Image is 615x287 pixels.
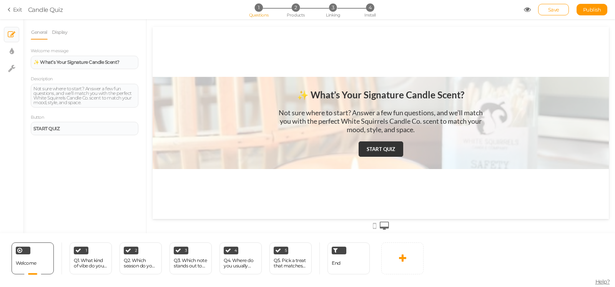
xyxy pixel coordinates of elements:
[327,242,370,274] div: End
[174,258,208,269] div: Q3. Which note stands out to you the most?
[241,3,276,12] li: 1 Questions
[366,3,374,12] span: 4
[31,115,44,120] label: Button
[74,258,108,269] div: Q1. What kind of vibe do you want your space to have?
[31,48,69,54] label: Welcome message
[285,249,287,252] span: 5
[219,242,262,274] div: 4 Q4. Where do you usually burn your candles?
[28,5,63,14] div: Candle Quiz
[185,249,187,252] span: 3
[292,3,300,12] span: 2
[125,81,331,107] div: Not sure where to start? Answer a few fun questions, and we’ll match you with the perfect White S...
[287,12,305,18] span: Products
[326,12,340,18] span: Linking
[135,249,137,252] span: 2
[332,260,341,266] span: End
[31,76,53,82] label: Description
[214,119,243,125] strong: START QUIZ
[538,4,569,15] div: Save
[16,260,37,266] span: Welcome
[33,126,60,131] strong: START QUIZ
[31,25,48,40] a: General
[52,25,68,40] a: Display
[70,242,112,274] div: 1 Q1. What kind of vibe do you want your space to have?
[8,6,22,13] a: Exit
[120,242,162,274] div: 2 Q2. Which season do you feel most drawn to?
[124,258,158,269] div: Q2. Which season do you feel most drawn to?
[352,3,388,12] li: 4 Install
[595,278,610,285] span: Help?
[86,249,87,252] span: 1
[170,242,212,274] div: 3 Q3. Which note stands out to you the most?
[583,7,601,13] span: Publish
[145,62,312,73] strong: ✨ What’s Your Signature Candle Scent?
[278,3,314,12] li: 2 Products
[329,3,337,12] span: 3
[364,12,376,18] span: Install
[33,86,136,105] div: Not sure where to start? Answer a few fun questions, and we’ll match you with the perfect White S...
[274,258,307,269] div: Q5. Pick a treat that matches your scent style:
[33,59,120,65] strong: ✨ What’s Your Signature Candle Scent?
[254,3,263,12] span: 1
[224,258,258,269] div: Q4. Where do you usually burn your candles?
[548,7,559,13] span: Save
[12,242,54,274] div: Welcome
[315,3,351,12] li: 3 Linking
[269,242,312,274] div: 5 Q5. Pick a treat that matches your scent style:
[249,12,269,18] span: Questions
[234,249,237,252] span: 4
